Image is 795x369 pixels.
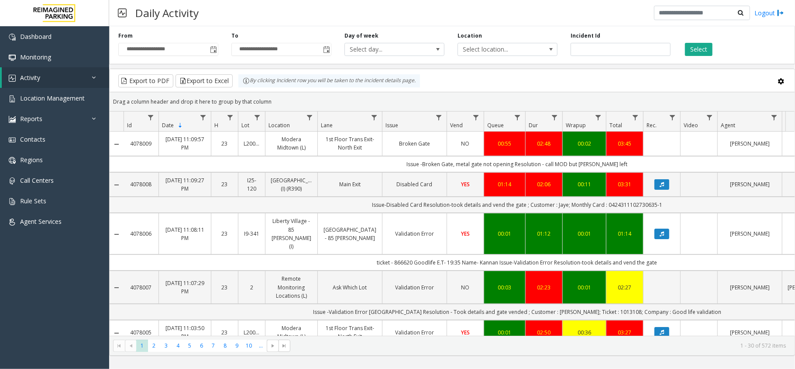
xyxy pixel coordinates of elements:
[531,283,557,292] div: 02:23
[197,111,209,123] a: Date Filter Menu
[323,283,377,292] a: Ask Which Lot
[110,111,795,336] div: Data table
[470,111,482,123] a: Vend Filter Menu
[271,324,312,341] a: Modera Midtown (L)
[9,178,16,184] img: 'icon'
[160,340,172,352] span: Page 3
[612,180,638,188] a: 03:31
[568,230,601,238] div: 00:01
[20,217,62,226] span: Agent Services
[217,283,233,292] a: 23
[244,283,260,292] a: 2
[129,230,153,238] a: 4078006
[388,230,441,238] a: Validation Error
[323,180,377,188] a: Main Exit
[164,324,206,341] a: [DATE] 11:03:50 PM
[118,2,127,24] img: pageIcon
[110,330,124,337] a: Collapse Details
[549,111,561,123] a: Dur Filter Menu
[243,77,250,84] img: infoIcon.svg
[723,139,777,148] a: [PERSON_NAME]
[489,328,520,337] a: 00:01
[704,111,716,123] a: Video Filter Menu
[630,111,641,123] a: Total Filter Menu
[344,32,379,40] label: Day of week
[243,340,255,352] span: Page 10
[723,283,777,292] a: [PERSON_NAME]
[489,283,520,292] a: 00:03
[667,111,678,123] a: Rec. Filter Menu
[531,328,557,337] div: 02:50
[255,340,267,352] span: Page 11
[388,283,441,292] a: Validation Error
[118,32,133,40] label: From
[238,74,420,87] div: By clicking Incident row you will be taken to the incident details page.
[208,43,218,56] span: Toggle popup
[244,139,260,148] a: L20000500
[20,73,40,82] span: Activity
[244,328,260,337] a: L20000500
[489,139,520,148] div: 00:55
[721,122,735,129] span: Agent
[487,122,504,129] span: Queue
[217,230,233,238] a: 23
[452,283,478,292] a: NO
[196,340,207,352] span: Page 6
[271,176,312,193] a: [GEOGRAPHIC_DATA] (I) (R390)
[136,340,148,352] span: Page 1
[268,122,290,129] span: Location
[612,328,638,337] div: 03:27
[207,340,219,352] span: Page 7
[609,122,622,129] span: Total
[129,180,153,188] a: 4078008
[184,340,196,352] span: Page 5
[129,283,153,292] a: 4078007
[461,230,470,237] span: YES
[20,176,54,184] span: Call Centers
[568,328,601,337] div: 00:36
[768,111,780,123] a: Agent Filter Menu
[172,340,184,352] span: Page 4
[512,111,523,123] a: Queue Filter Menu
[164,226,206,242] a: [DATE] 11:08:11 PM
[388,328,441,337] a: Validation Error
[20,156,43,164] span: Regions
[269,342,276,349] span: Go to the next page
[20,115,42,123] span: Reports
[723,328,777,337] a: [PERSON_NAME]
[118,74,173,87] button: Export to PDF
[612,230,638,238] div: 01:14
[489,230,520,238] a: 00:01
[323,226,377,242] a: [GEOGRAPHIC_DATA] - 85 [PERSON_NAME]
[9,95,16,102] img: 'icon'
[647,122,657,129] span: Rec.
[110,231,124,238] a: Collapse Details
[244,176,260,193] a: I25-120
[296,342,786,349] kendo-pager-info: 1 - 30 of 572 items
[217,180,233,188] a: 23
[271,275,312,300] a: Remote Monitoring Locations (L)
[531,139,557,148] a: 02:48
[777,8,784,17] img: logout
[458,43,537,56] span: Select location...
[461,140,470,147] span: NO
[20,94,85,102] span: Location Management
[271,135,312,152] a: Modera Midtown (L)
[612,283,638,292] a: 02:27
[164,279,206,296] a: [DATE] 11:07:29 PM
[723,180,777,188] a: [PERSON_NAME]
[368,111,380,123] a: Lane Filter Menu
[568,180,601,188] div: 00:11
[461,181,470,188] span: YES
[9,116,16,123] img: 'icon'
[723,230,777,238] a: [PERSON_NAME]
[612,139,638,148] a: 03:45
[385,122,398,129] span: Issue
[461,329,470,336] span: YES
